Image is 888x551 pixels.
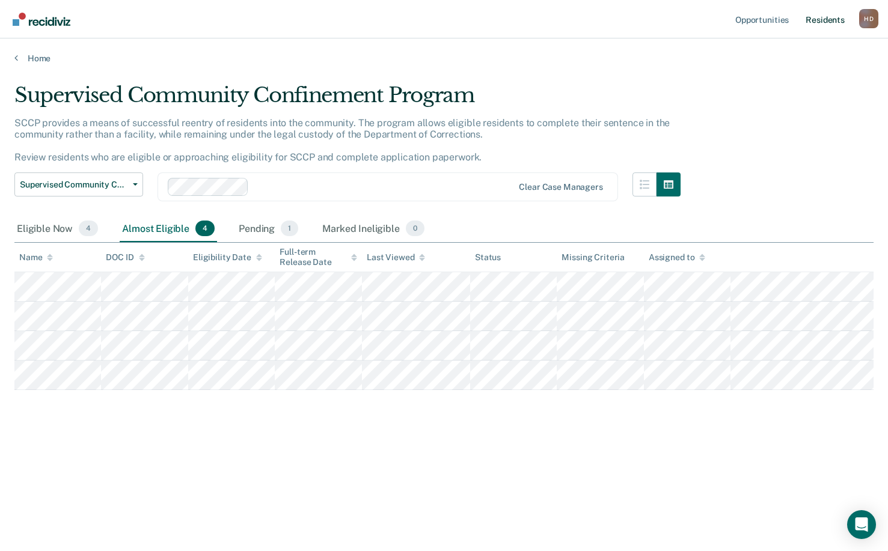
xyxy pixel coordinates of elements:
[14,216,100,242] div: Eligible Now4
[14,117,670,163] p: SCCP provides a means of successful reentry of residents into the community. The program allows e...
[195,221,215,236] span: 4
[280,247,357,267] div: Full-term Release Date
[320,216,427,242] div: Marked Ineligible0
[14,53,874,64] a: Home
[120,216,217,242] div: Almost Eligible4
[20,180,128,190] span: Supervised Community Confinement Program
[475,252,501,263] div: Status
[13,13,70,26] img: Recidiviz
[193,252,262,263] div: Eligibility Date
[79,221,98,236] span: 4
[106,252,144,263] div: DOC ID
[562,252,625,263] div: Missing Criteria
[281,221,298,236] span: 1
[649,252,705,263] div: Assigned to
[406,221,424,236] span: 0
[367,252,425,263] div: Last Viewed
[236,216,301,242] div: Pending1
[859,9,878,28] div: H D
[19,252,53,263] div: Name
[14,83,681,117] div: Supervised Community Confinement Program
[14,172,143,196] button: Supervised Community Confinement Program
[519,182,602,192] div: Clear case managers
[859,9,878,28] button: Profile dropdown button
[847,510,876,539] div: Open Intercom Messenger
